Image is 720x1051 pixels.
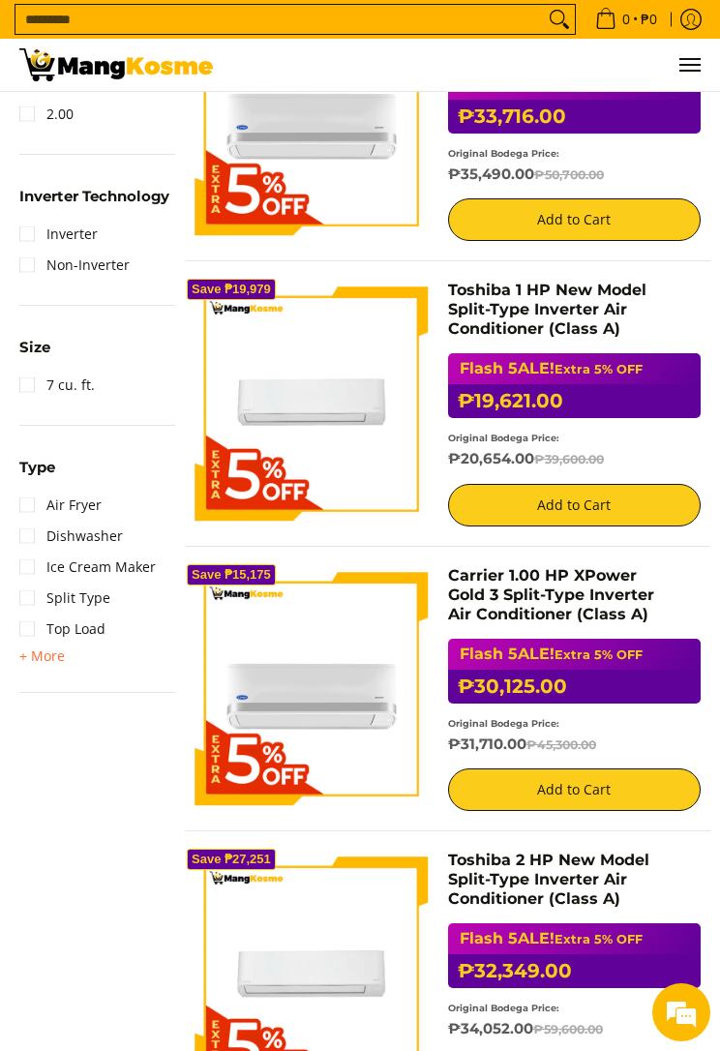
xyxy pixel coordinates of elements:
h6: ₱35,490.00 [448,165,702,185]
a: Ice Cream Maker [19,552,156,583]
h6: ₱30,125.00 [448,670,702,704]
span: 0 [619,13,633,26]
h6: ₱19,621.00 [448,384,702,418]
div: Minimize live chat window [317,10,364,56]
button: Menu [677,39,701,91]
small: Original Bodega Price: [448,148,559,159]
h6: ₱33,716.00 [448,100,702,134]
span: ₱0 [638,13,660,26]
em: Submit [284,596,351,622]
button: Add to Cart [448,198,702,241]
summary: Open [19,341,50,370]
a: 2.00 [19,99,74,130]
small: Original Bodega Price: [448,1003,559,1013]
a: Carrier 1.00 HP XPower Gold 3 Split-Type Inverter Air Conditioner (Class A) [448,566,654,623]
nav: Main Menu [232,39,701,91]
span: Save ₱15,175 [192,569,271,581]
img: Toshiba 1 HP New Model Split-Type Inverter Air Conditioner (Class A) [195,286,429,521]
h6: ₱20,654.00 [448,450,702,469]
textarea: Type your message and click 'Submit' [10,528,369,596]
div: Leave a message [101,108,325,134]
a: 7 cu. ft. [19,370,95,401]
summary: Open [19,645,65,668]
span: Type [19,461,55,475]
span: Inverter Technology [19,190,169,204]
summary: Open [19,190,169,219]
span: • [589,9,663,30]
del: ₱50,700.00 [534,167,604,182]
summary: Open [19,461,55,490]
h6: ₱31,710.00 [448,736,702,755]
a: Top Load [19,614,105,645]
a: Toshiba 2 HP New Model Split-Type Inverter Air Conditioner (Class A) [448,851,649,908]
a: Split Type [19,583,110,614]
a: Non-Inverter [19,250,130,281]
img: Carrier 1.50 HP XPower Gold 3 Split-Type Inverter Air Conditioner (Class A) [195,2,429,236]
del: ₱45,300.00 [526,737,596,752]
del: ₱59,600.00 [533,1022,603,1036]
small: Original Bodega Price: [448,433,559,443]
button: Add to Cart [448,768,702,811]
span: We are offline. Please leave us a message. [41,244,338,439]
span: + More [19,648,65,664]
span: Size [19,341,50,355]
img: Carrier 1.00 HP XPower Gold 3 Split-Type Inverter Air Conditioner (Class A) [195,572,429,806]
button: Add to Cart [448,484,702,526]
a: Dishwasher [19,521,123,552]
a: Inverter [19,219,98,250]
button: Search [544,5,575,34]
del: ₱39,600.00 [534,452,604,466]
a: Toshiba 1 HP New Model Split-Type Inverter Air Conditioner (Class A) [448,281,646,338]
ul: Customer Navigation [232,39,701,91]
span: Save ₱27,251 [192,854,271,865]
small: Original Bodega Price: [448,718,559,729]
a: Air Fryer [19,490,102,521]
span: Save ₱19,979 [192,284,271,295]
img: BREAKING NEWS: Flash 5ale! August 15-17, 2025 l Mang Kosme [19,48,213,81]
h6: ₱32,349.00 [448,954,702,988]
h6: ₱34,052.00 [448,1020,702,1039]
